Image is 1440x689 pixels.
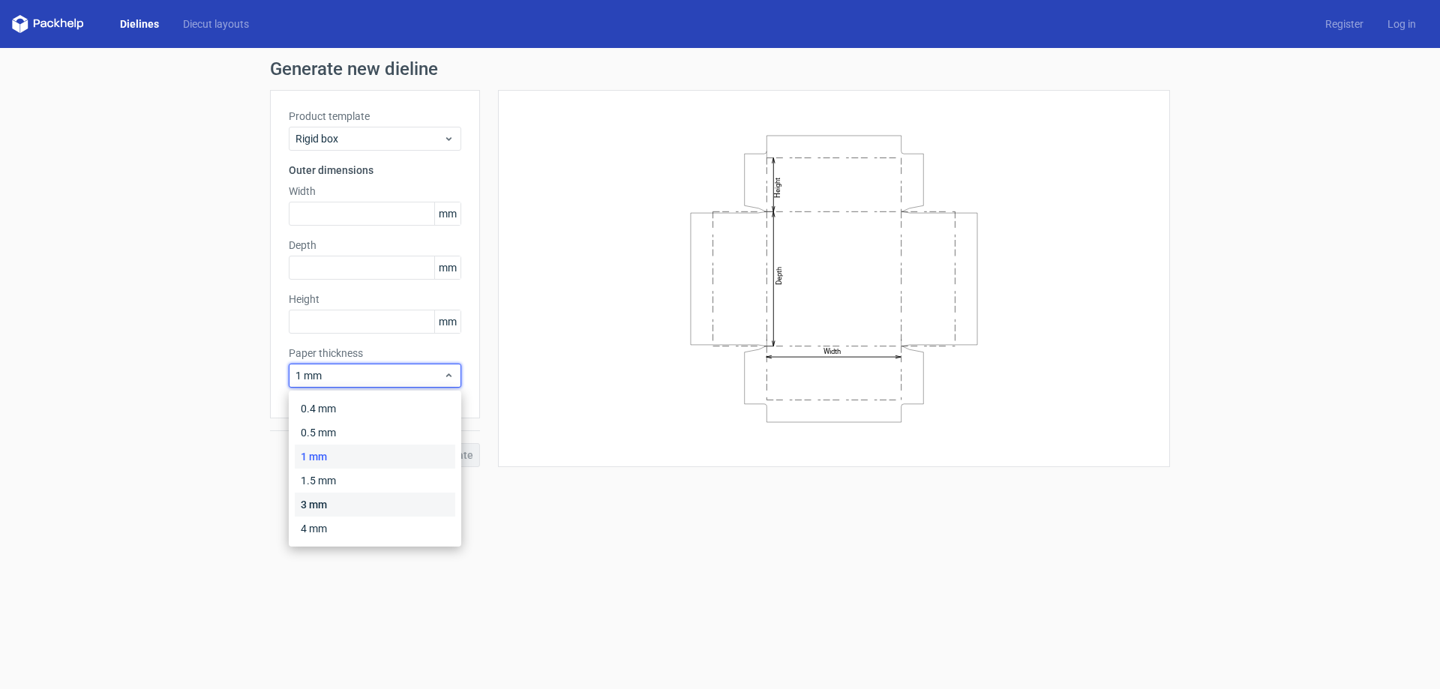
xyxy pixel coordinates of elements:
[773,177,781,197] text: Height
[295,397,455,421] div: 0.4 mm
[295,368,443,383] span: 1 mm
[295,445,455,469] div: 1 mm
[434,202,460,225] span: mm
[108,16,171,31] a: Dielines
[289,163,461,178] h3: Outer dimensions
[289,346,461,361] label: Paper thickness
[295,469,455,493] div: 1.5 mm
[823,347,841,355] text: Width
[295,131,443,146] span: Rigid box
[295,517,455,541] div: 4 mm
[775,266,783,284] text: Depth
[270,60,1170,78] h1: Generate new dieline
[1375,16,1428,31] a: Log in
[289,238,461,253] label: Depth
[295,421,455,445] div: 0.5 mm
[289,184,461,199] label: Width
[289,109,461,124] label: Product template
[289,292,461,307] label: Height
[434,256,460,279] span: mm
[434,310,460,333] span: mm
[295,493,455,517] div: 3 mm
[171,16,261,31] a: Diecut layouts
[1313,16,1375,31] a: Register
